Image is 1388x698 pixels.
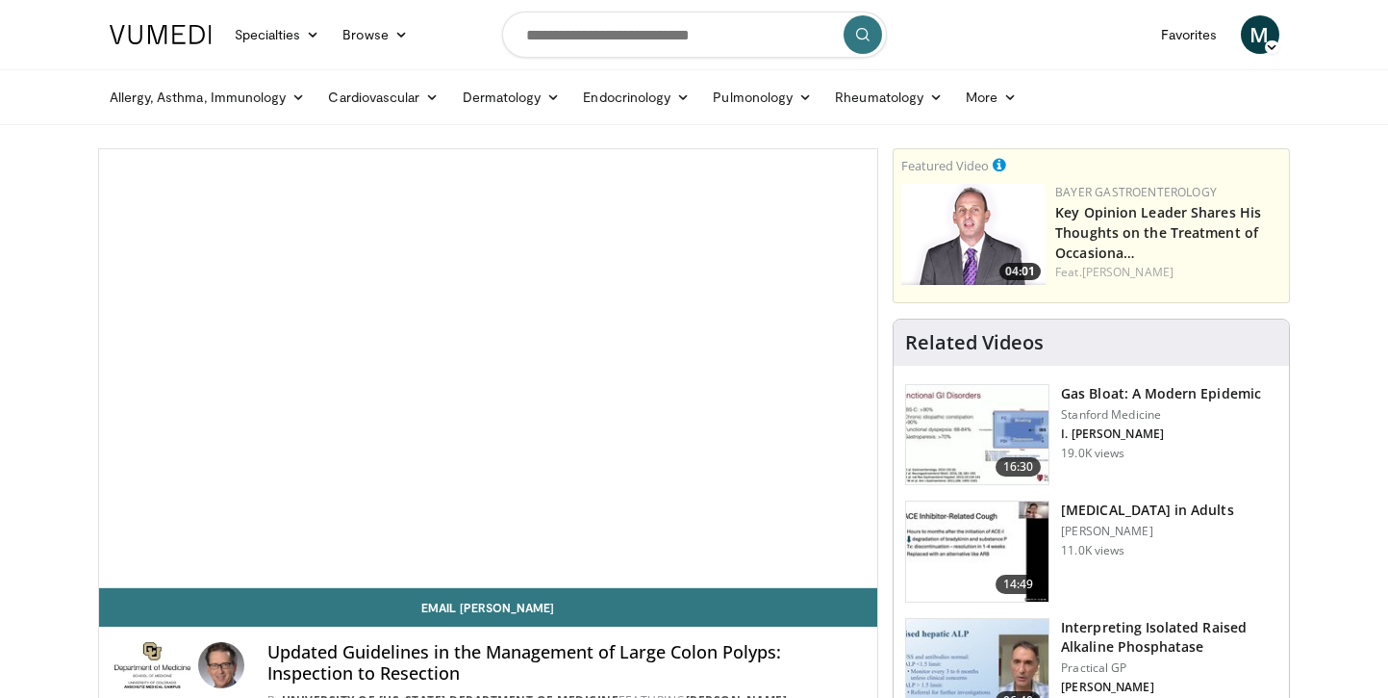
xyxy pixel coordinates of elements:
img: Avatar [198,642,244,688]
a: Pulmonology [701,78,823,116]
p: I. [PERSON_NAME] [1061,427,1261,442]
video-js: Video Player [99,149,878,588]
span: 16:30 [996,457,1042,477]
h3: Interpreting Isolated Raised Alkaline Phosphatase [1061,618,1277,657]
a: 16:30 Gas Bloat: A Modern Epidemic Stanford Medicine I. [PERSON_NAME] 19.0K views [905,384,1277,486]
p: 19.0K views [1061,446,1124,461]
span: 14:49 [996,575,1042,594]
a: Favorites [1149,15,1229,54]
h4: Updated Guidelines in the Management of Large Colon Polyps: Inspection to Resection [267,642,862,684]
a: Specialties [223,15,332,54]
h3: [MEDICAL_DATA] in Adults [1061,501,1233,520]
p: Stanford Medicine [1061,407,1261,423]
a: [PERSON_NAME] [1082,264,1173,280]
img: VuMedi Logo [110,25,212,44]
a: Allergy, Asthma, Immunology [98,78,317,116]
small: Featured Video [901,157,989,174]
a: 14:49 [MEDICAL_DATA] in Adults [PERSON_NAME] 11.0K views [905,501,1277,603]
img: University of Colorado Department of Medicine [114,642,190,688]
img: 11950cd4-d248-4755-8b98-ec337be04c84.150x105_q85_crop-smart_upscale.jpg [906,502,1048,602]
a: M [1241,15,1279,54]
div: Feat. [1055,264,1281,281]
a: Cardiovascular [316,78,450,116]
img: 9828b8df-38ad-4333-b93d-bb657251ca89.png.150x105_q85_crop-smart_upscale.png [901,184,1046,285]
a: Email [PERSON_NAME] [99,588,878,627]
a: More [954,78,1028,116]
a: Bayer Gastroenterology [1055,184,1217,200]
p: [PERSON_NAME] [1061,524,1233,539]
a: 04:01 [901,184,1046,285]
input: Search topics, interventions [502,12,887,58]
p: [PERSON_NAME] [1061,680,1277,695]
a: Dermatology [451,78,572,116]
span: 04:01 [999,263,1041,280]
p: Practical GP [1061,660,1277,676]
h3: Gas Bloat: A Modern Epidemic [1061,384,1261,403]
img: 480ec31d-e3c1-475b-8289-0a0659db689a.150x105_q85_crop-smart_upscale.jpg [906,385,1048,485]
a: Browse [331,15,419,54]
a: Endocrinology [571,78,701,116]
a: Rheumatology [823,78,954,116]
p: 11.0K views [1061,543,1124,558]
h4: Related Videos [905,331,1044,354]
a: Key Opinion Leader Shares His Thoughts on the Treatment of Occasiona… [1055,203,1261,262]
